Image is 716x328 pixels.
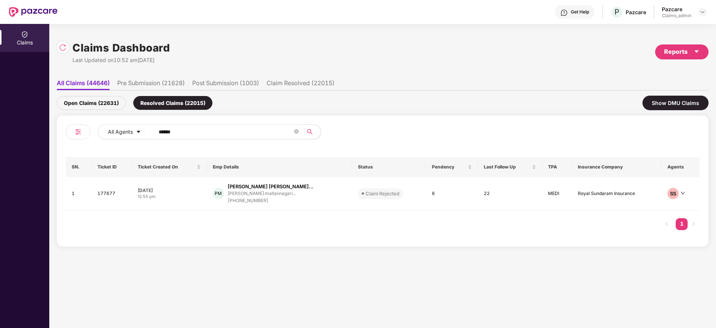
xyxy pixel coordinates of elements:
th: Agents [661,157,700,177]
div: Reports [664,47,700,56]
span: Ticket Created On [138,164,195,170]
div: [DATE] [138,187,201,194]
li: Claim Resolved (22015) [267,79,334,90]
div: Pazcare [662,6,691,13]
td: 177677 [91,177,132,211]
div: 12:55 pm [138,194,201,200]
span: P [614,7,619,16]
td: MEDI [542,177,572,211]
div: [PERSON_NAME].mallannagari... [228,191,296,196]
li: Previous Page [661,218,673,230]
h1: Claims Dashboard [72,40,170,56]
span: close-circle [294,129,299,136]
span: Last Follow Up [484,164,530,170]
img: New Pazcare Logo [9,7,57,17]
div: SS [667,188,679,199]
th: SN. [66,157,91,177]
span: left [664,222,669,226]
td: 22 [478,177,542,211]
div: [PHONE_NUMBER] [228,197,313,204]
div: Claims_admin [662,13,691,19]
div: Pazcare [626,9,646,16]
td: 1 [66,177,91,211]
img: svg+xml;base64,PHN2ZyBpZD0iQ2xhaW0iIHhtbG5zPSJodHRwOi8vd3d3LnczLm9yZy8yMDAwL3N2ZyIgd2lkdGg9IjIwIi... [21,31,28,38]
img: svg+xml;base64,PHN2ZyB4bWxucz0iaHR0cDovL3d3dy53My5vcmcvMjAwMC9zdmciIHdpZHRoPSIyNCIgaGVpZ2h0PSIyNC... [74,127,83,136]
span: close-circle [294,129,299,134]
th: Status [352,157,426,177]
li: 1 [676,218,688,230]
div: Open Claims (22631) [57,96,126,110]
span: down [681,191,685,195]
div: Get Help [571,9,589,15]
div: PM [213,188,224,199]
th: TPA [542,157,572,177]
span: caret-down [136,129,141,135]
td: 6 [426,177,477,211]
span: search [302,129,317,135]
span: Pendency [432,164,466,170]
a: 1 [676,218,688,229]
span: caret-down [694,49,700,55]
li: Next Page [688,218,700,230]
img: svg+xml;base64,PHN2ZyBpZD0iRHJvcGRvd24tMzJ4MzIiIHhtbG5zPSJodHRwOi8vd3d3LnczLm9yZy8yMDAwL3N2ZyIgd2... [700,9,706,15]
li: All Claims (44646) [57,79,110,90]
li: Post Submission (1003) [192,79,259,90]
button: search [302,124,321,139]
span: right [691,222,696,226]
div: Resolved Claims (22015) [133,96,212,110]
th: Ticket ID [91,157,132,177]
th: Emp Details [207,157,352,177]
div: [PERSON_NAME] [PERSON_NAME]... [228,183,313,190]
img: svg+xml;base64,PHN2ZyBpZD0iSGVscC0zMngzMiIgeG1sbnM9Imh0dHA6Ly93d3cudzMub3JnLzIwMDAvc3ZnIiB3aWR0aD... [560,9,568,16]
button: All Agentscaret-down [98,124,157,139]
button: right [688,218,700,230]
th: Pendency [426,157,477,177]
th: Last Follow Up [478,157,542,177]
li: Pre Submission (21628) [117,79,185,90]
th: Insurance Company [572,157,661,177]
span: All Agents [108,128,133,136]
div: Show DMU Claims [642,96,709,110]
td: Royal Sundaram Insurance [572,177,661,211]
div: Claim Rejected [365,190,399,197]
th: Ticket Created On [132,157,207,177]
button: left [661,218,673,230]
div: Last Updated on 10:52 am[DATE] [72,56,170,64]
img: svg+xml;base64,PHN2ZyBpZD0iUmVsb2FkLTMyeDMyIiB4bWxucz0iaHR0cDovL3d3dy53My5vcmcvMjAwMC9zdmciIHdpZH... [59,44,66,51]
